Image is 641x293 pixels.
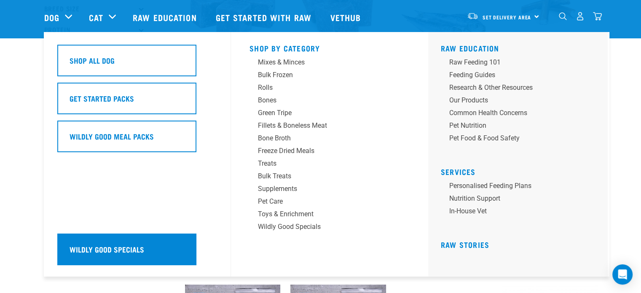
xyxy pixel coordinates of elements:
img: home-icon@2x.png [593,12,602,21]
a: Feeding Guides [441,70,601,83]
a: Shop All Dog [57,45,217,83]
img: home-icon-1@2x.png [559,12,567,20]
a: Toys & Enrichment [249,209,410,222]
a: Fillets & Boneless Meat [249,121,410,133]
a: Wildly Good Meal Packs [57,121,217,159]
a: Mixes & Minces [249,57,410,70]
div: Bones [258,95,389,105]
h5: Wildly Good Meal Packs [70,131,154,142]
a: Our Products [441,95,601,108]
div: Feeding Guides [449,70,581,80]
div: Wildly Good Specials [258,222,389,232]
a: Bones [249,95,410,108]
a: Bulk Frozen [249,70,410,83]
div: Open Intercom Messenger [612,264,633,285]
h5: Get Started Packs [70,93,134,104]
div: Pet Care [258,196,389,207]
a: Wildly Good Specials [57,234,217,271]
div: Raw Feeding 101 [449,57,581,67]
img: van-moving.png [467,12,478,20]
a: Personalised Feeding Plans [441,181,601,194]
a: Raw Stories [441,242,489,247]
a: Wildly Good Specials [249,222,410,234]
a: Research & Other Resources [441,83,601,95]
a: Cat [89,11,103,24]
a: Common Health Concerns [441,108,601,121]
div: Supplements [258,184,389,194]
div: Bulk Treats [258,171,389,181]
a: Dog [44,11,59,24]
div: Pet Food & Food Safety [449,133,581,143]
a: Supplements [249,184,410,196]
div: Common Health Concerns [449,108,581,118]
div: Treats [258,159,389,169]
a: Raw Education [441,46,499,50]
a: Raw Feeding 101 [441,57,601,70]
a: Pet Nutrition [441,121,601,133]
div: Research & Other Resources [449,83,581,93]
div: Toys & Enrichment [258,209,389,219]
img: user.png [576,12,585,21]
div: Fillets & Boneless Meat [258,121,389,131]
div: Bone Broth [258,133,389,143]
a: Green Tripe [249,108,410,121]
a: Pet Care [249,196,410,209]
div: Rolls [258,83,389,93]
span: Set Delivery Area [483,16,531,19]
a: Freeze Dried Meals [249,146,410,159]
a: Bulk Treats [249,171,410,184]
a: Pet Food & Food Safety [441,133,601,146]
a: Treats [249,159,410,171]
a: In-house vet [441,206,601,219]
a: Nutrition Support [441,194,601,206]
div: Pet Nutrition [449,121,581,131]
h5: Wildly Good Specials [70,244,144,255]
div: Our Products [449,95,581,105]
div: Bulk Frozen [258,70,389,80]
a: Raw Education [124,0,207,34]
div: Freeze Dried Meals [258,146,389,156]
h5: Shop All Dog [70,55,115,66]
a: Get started with Raw [207,0,322,34]
a: Vethub [322,0,372,34]
div: Mixes & Minces [258,57,389,67]
a: Get Started Packs [57,83,217,121]
a: Bone Broth [249,133,410,146]
h5: Services [441,167,601,174]
div: Green Tripe [258,108,389,118]
h5: Shop By Category [249,44,410,51]
a: Rolls [249,83,410,95]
